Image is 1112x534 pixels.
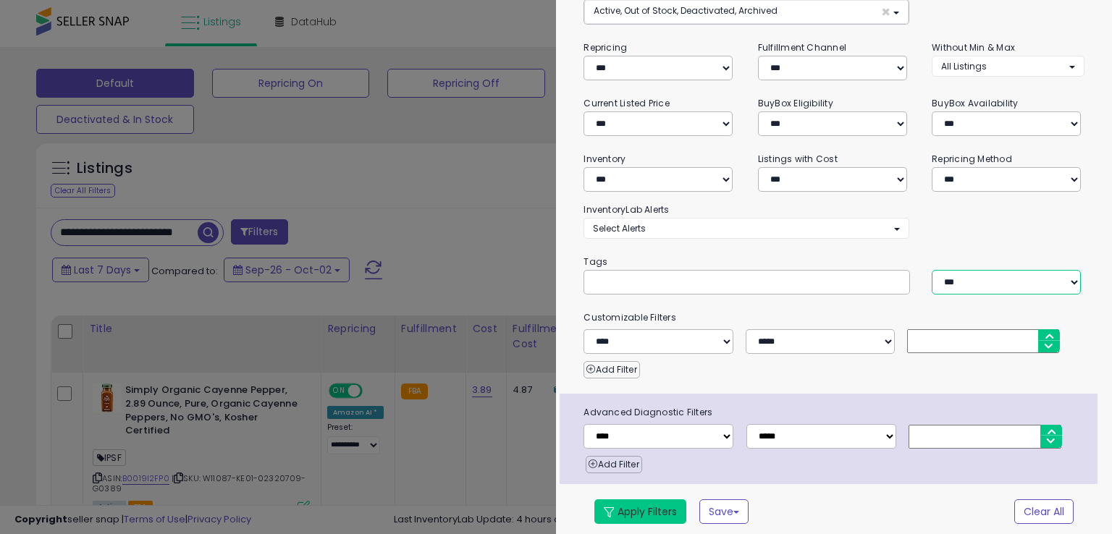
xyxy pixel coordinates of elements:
[584,361,639,378] button: Add Filter
[584,203,669,216] small: InventoryLab Alerts
[699,499,749,524] button: Save
[932,41,1015,54] small: Without Min & Max
[758,153,838,165] small: Listings with Cost
[584,153,625,165] small: Inventory
[881,4,890,20] span: ×
[594,499,686,524] button: Apply Filters
[573,310,1095,326] small: Customizable Filters
[932,97,1018,109] small: BuyBox Availability
[932,153,1012,165] small: Repricing Method
[573,254,1095,270] small: Tags
[586,456,641,473] button: Add Filter
[758,97,833,109] small: BuyBox Eligibility
[584,41,627,54] small: Repricing
[584,218,909,239] button: Select Alerts
[932,56,1084,77] button: All Listings
[941,60,987,72] span: All Listings
[594,4,778,17] span: Active, Out of Stock, Deactivated, Archived
[584,97,669,109] small: Current Listed Price
[573,404,1097,420] span: Advanced Diagnostic Filters
[593,222,646,234] span: Select Alerts
[1014,499,1074,524] button: Clear All
[758,41,846,54] small: Fulfillment Channel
